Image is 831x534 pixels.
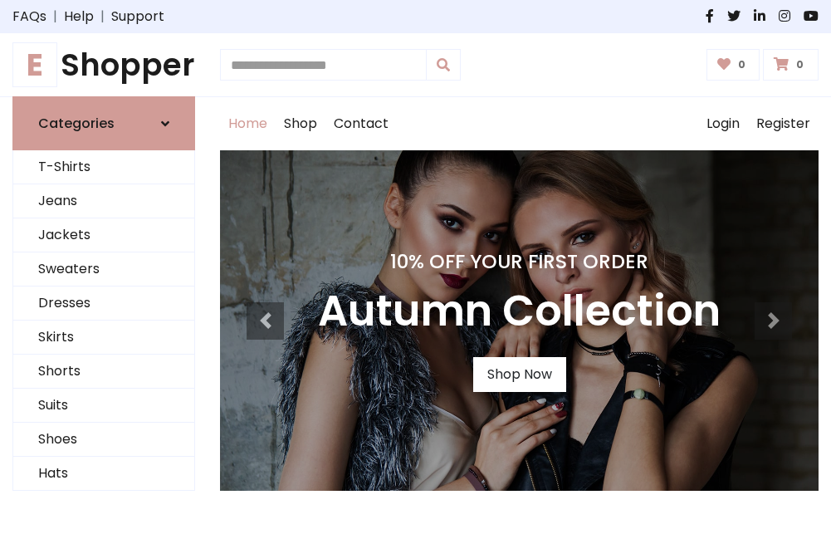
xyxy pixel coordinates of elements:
[13,218,194,252] a: Jackets
[748,97,819,150] a: Register
[13,355,194,389] a: Shorts
[220,97,276,150] a: Home
[12,7,46,27] a: FAQs
[318,287,721,337] h3: Autumn Collection
[13,321,194,355] a: Skirts
[94,7,111,27] span: |
[318,250,721,273] h4: 10% Off Your First Order
[64,7,94,27] a: Help
[706,49,760,81] a: 0
[792,57,808,72] span: 0
[473,357,566,392] a: Shop Now
[46,7,64,27] span: |
[276,97,325,150] a: Shop
[13,457,194,491] a: Hats
[111,7,164,27] a: Support
[12,42,57,87] span: E
[763,49,819,81] a: 0
[13,184,194,218] a: Jeans
[698,97,748,150] a: Login
[325,97,397,150] a: Contact
[13,252,194,287] a: Sweaters
[13,423,194,457] a: Shoes
[12,47,195,83] h1: Shopper
[13,287,194,321] a: Dresses
[734,57,750,72] span: 0
[13,389,194,423] a: Suits
[38,115,115,131] h6: Categories
[12,96,195,150] a: Categories
[12,47,195,83] a: EShopper
[13,150,194,184] a: T-Shirts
